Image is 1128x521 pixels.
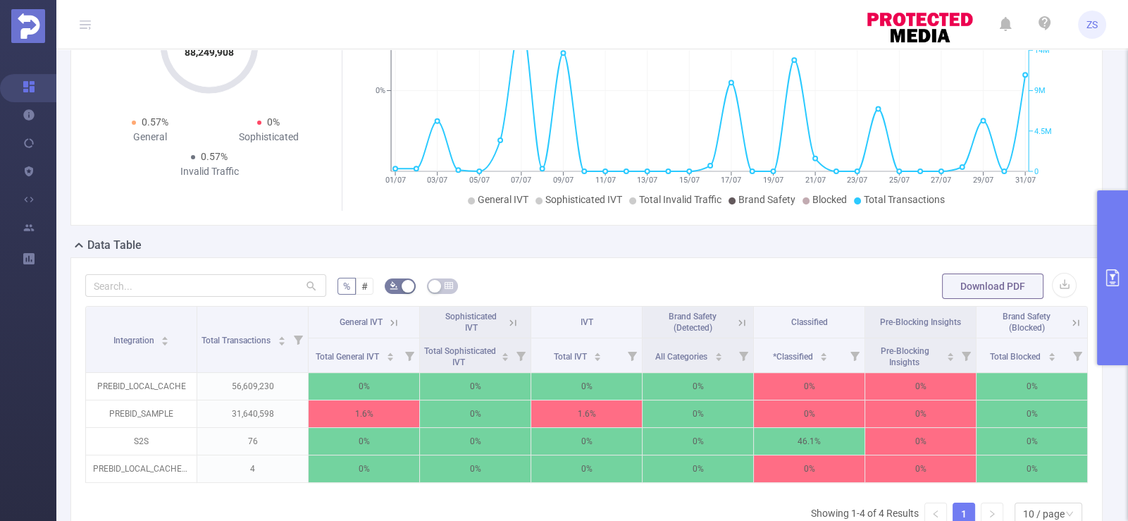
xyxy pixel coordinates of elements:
span: Total Invalid Traffic [639,194,721,205]
p: 0% [643,400,753,427]
span: Classified [791,317,828,327]
tspan: 25/07 [888,176,909,185]
i: icon: caret-down [714,355,722,360]
p: 1.6% [531,400,642,427]
span: General IVT [340,317,383,327]
p: 0% [865,373,976,400]
div: Sophisticated [209,130,328,145]
i: Filter menu [288,307,308,372]
p: 0% [420,400,531,427]
p: 0% [865,400,976,427]
i: Filter menu [733,338,753,372]
i: Filter menu [622,338,642,372]
p: 0% [420,373,531,400]
tspan: 88,249,908 [185,47,234,58]
p: S2S [86,428,197,455]
span: All Categories [655,352,709,362]
p: 0% [643,373,753,400]
p: 1.6% [309,400,419,427]
span: 0.57% [201,151,228,162]
i: icon: caret-up [502,350,509,355]
div: Sort [278,334,286,343]
span: Pre-Blocking Insights [881,346,929,367]
span: General IVT [478,194,528,205]
tspan: 15/07 [678,176,699,185]
i: icon: caret-up [386,350,394,355]
span: Brand Safety [738,194,795,205]
i: icon: down [1065,510,1074,520]
tspan: 13/07 [637,176,657,185]
div: Sort [386,350,395,359]
i: icon: caret-down [502,355,509,360]
span: Total IVT [554,352,589,362]
p: 0% [977,428,1087,455]
div: Sort [819,350,828,359]
i: icon: caret-up [820,350,828,355]
p: 56,609,230 [197,373,308,400]
p: 46.1% [754,428,864,455]
i: icon: bg-colors [390,281,398,290]
i: icon: caret-down [161,340,169,344]
tspan: 01/07 [385,176,405,185]
p: 0% [309,455,419,482]
span: Blocked [812,194,847,205]
button: Download PDF [942,274,1043,299]
tspan: 23/07 [847,176,867,185]
span: IVT [581,317,593,327]
tspan: 07/07 [511,176,531,185]
span: Total General IVT [316,352,381,362]
p: PREBID_LOCAL_CACHE [86,373,197,400]
i: icon: caret-up [161,334,169,338]
p: 0% [754,455,864,482]
i: icon: caret-up [278,334,285,338]
p: 0% [754,400,864,427]
i: icon: caret-up [1048,350,1055,355]
span: Total Transactions [202,336,273,345]
p: 0% [865,455,976,482]
span: # [361,281,368,292]
span: 0% [267,116,280,128]
i: Filter menu [956,338,976,372]
i: icon: caret-down [1048,355,1055,360]
div: Invalid Traffic [150,164,268,179]
span: Sophisticated IVT [545,194,622,205]
i: icon: right [988,510,996,518]
p: 0% [643,455,753,482]
p: 0% [977,373,1087,400]
span: Total Sophisticated IVT [424,346,496,367]
span: ZS [1086,11,1098,39]
h2: Data Table [87,237,142,254]
tspan: 14M [1034,46,1050,55]
p: 0% [865,428,976,455]
i: Filter menu [399,338,419,372]
i: icon: caret-down [386,355,394,360]
tspan: 05/07 [469,176,489,185]
i: icon: left [931,510,940,518]
span: Brand Safety (Blocked) [1003,312,1050,333]
tspan: 09/07 [553,176,574,185]
div: Sort [161,334,169,343]
tspan: 11/07 [595,176,615,185]
tspan: 0 [1034,167,1039,176]
p: PREBID_LOCAL_CACHE_REQ1 [86,455,197,482]
p: 4 [197,455,308,482]
tspan: 0% [376,87,385,96]
tspan: 31/07 [1015,176,1035,185]
i: icon: caret-down [594,355,602,360]
i: Filter menu [845,338,864,372]
span: Total Transactions [864,194,945,205]
img: Protected Media [11,9,45,43]
i: icon: table [445,281,453,290]
i: icon: caret-up [947,350,955,355]
tspan: 21/07 [805,176,825,185]
p: 0% [977,400,1087,427]
p: 31,640,598 [197,400,308,427]
input: Search... [85,274,326,297]
span: % [343,281,350,292]
tspan: 9M [1034,87,1046,96]
tspan: 27/07 [931,176,951,185]
i: icon: caret-down [947,355,955,360]
span: *Classified [773,352,815,362]
p: 76 [197,428,308,455]
tspan: 19/07 [763,176,783,185]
